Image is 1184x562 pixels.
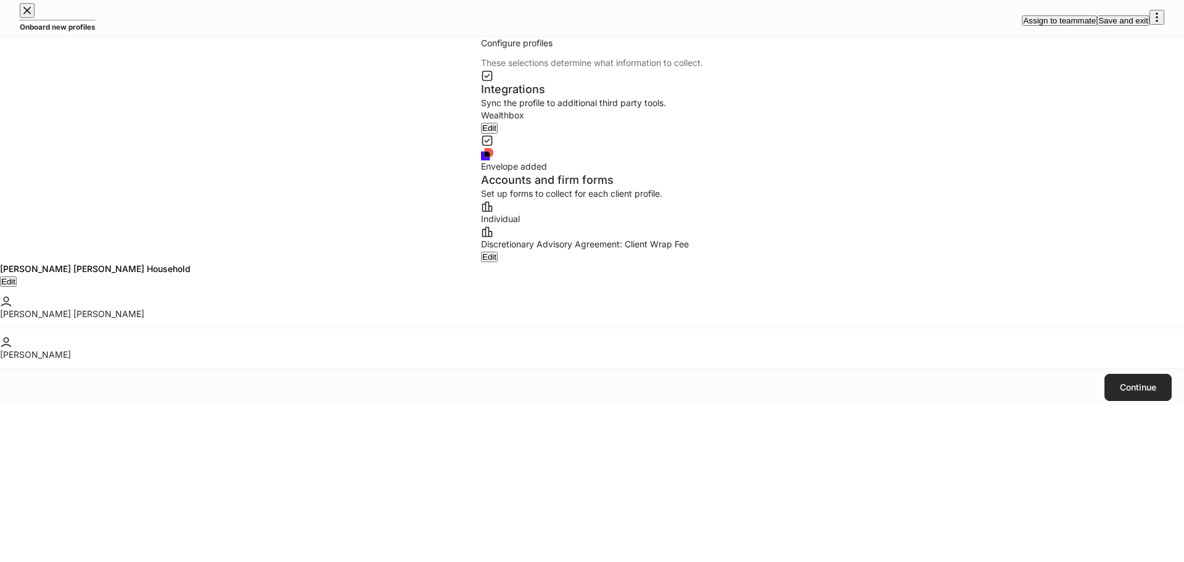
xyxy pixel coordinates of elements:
[1098,17,1148,25] div: Save and exit
[481,252,498,262] button: Edit
[481,37,703,49] div: Configure profiles
[482,124,496,132] div: Edit
[1,278,15,286] div: Edit
[1022,15,1097,26] button: Assign to teammate
[481,97,703,109] div: Sync the profile to additional third party tools.
[20,21,96,33] h5: Onboard new profiles
[481,173,703,188] div: Accounts and firm forms
[1120,383,1156,392] div: Continue
[481,160,703,173] div: Envelope added
[481,123,498,133] button: Edit
[482,253,496,261] div: Edit
[1023,17,1096,25] div: Assign to teammate
[1097,15,1149,26] button: Save and exit
[481,213,703,225] div: Individual
[481,82,703,97] div: Integrations
[481,49,703,69] div: These selections determine what information to collect.
[481,188,703,200] div: Set up forms to collect for each client profile.
[1104,374,1172,401] button: Continue
[481,109,703,122] div: Wealthbox
[481,238,703,250] div: Discretionary Advisory Agreement: Client Wrap Fee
